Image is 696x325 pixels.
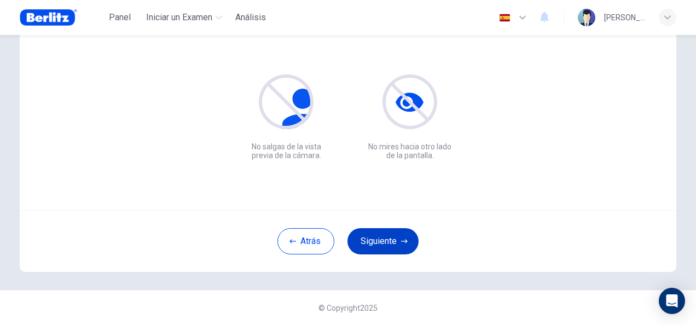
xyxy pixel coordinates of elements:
span: Panel [109,11,131,24]
div: [PERSON_NAME] [604,11,646,24]
p: No salgas de la vista previa de la cámara. [242,142,330,160]
div: Open Intercom Messenger [659,288,685,314]
p: No mires hacia otro lado de la pantalla. [366,142,454,160]
img: Berlitz Brasil logo [20,7,77,28]
a: Berlitz Brasil logo [20,7,102,28]
button: Análisis [231,8,270,27]
img: Profile picture [578,9,595,26]
span: © Copyright 2025 [318,304,378,312]
span: Análisis [235,11,266,24]
span: Iniciar un Examen [146,11,212,24]
button: Iniciar un Examen [142,8,227,27]
img: es [498,14,512,22]
button: Siguiente [347,228,419,254]
button: Panel [102,8,137,27]
div: Necesitas una licencia para acceder a este contenido [231,8,270,27]
button: Atrás [277,228,334,254]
